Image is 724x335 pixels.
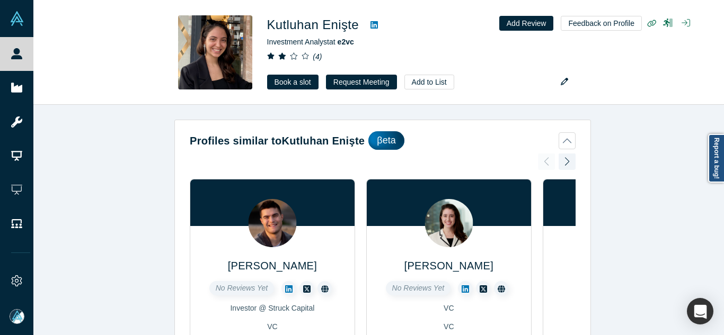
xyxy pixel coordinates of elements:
div: VC [551,321,700,332]
button: Add to List [404,75,454,89]
button: Add Review [499,16,554,31]
div: VC [198,321,347,332]
span: VC [444,304,454,312]
div: VC [374,321,524,332]
span: No Reviews Yet [216,284,268,292]
div: βeta [368,131,404,150]
a: Book a slot [267,75,319,89]
button: Request Meeting [326,75,397,89]
button: Profiles similar toKutluhan Enişteβeta [190,131,576,150]
button: Feedback on Profile [561,16,642,31]
img: Alchemist Vault Logo [10,11,24,26]
a: Report a bug! [708,134,724,183]
img: Meagan Loyst's Profile Image [425,199,473,247]
span: Investment Analyst at [267,38,354,46]
i: ( 4 ) [313,52,322,61]
img: Mia Scott's Account [10,309,24,324]
span: No Reviews Yet [392,284,445,292]
a: [PERSON_NAME] [404,260,493,271]
h1: Kutluhan Enişte [267,15,359,34]
a: [PERSON_NAME] [228,260,317,271]
img: Cole Mora's Profile Image [248,199,296,247]
a: e2vc [338,38,354,46]
h2: Profiles similar to Kutluhan Enişte [190,133,365,149]
img: Kutluhan Enişte's Profile Image [178,15,252,89]
span: Investor @ Struck Capital [230,304,314,312]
